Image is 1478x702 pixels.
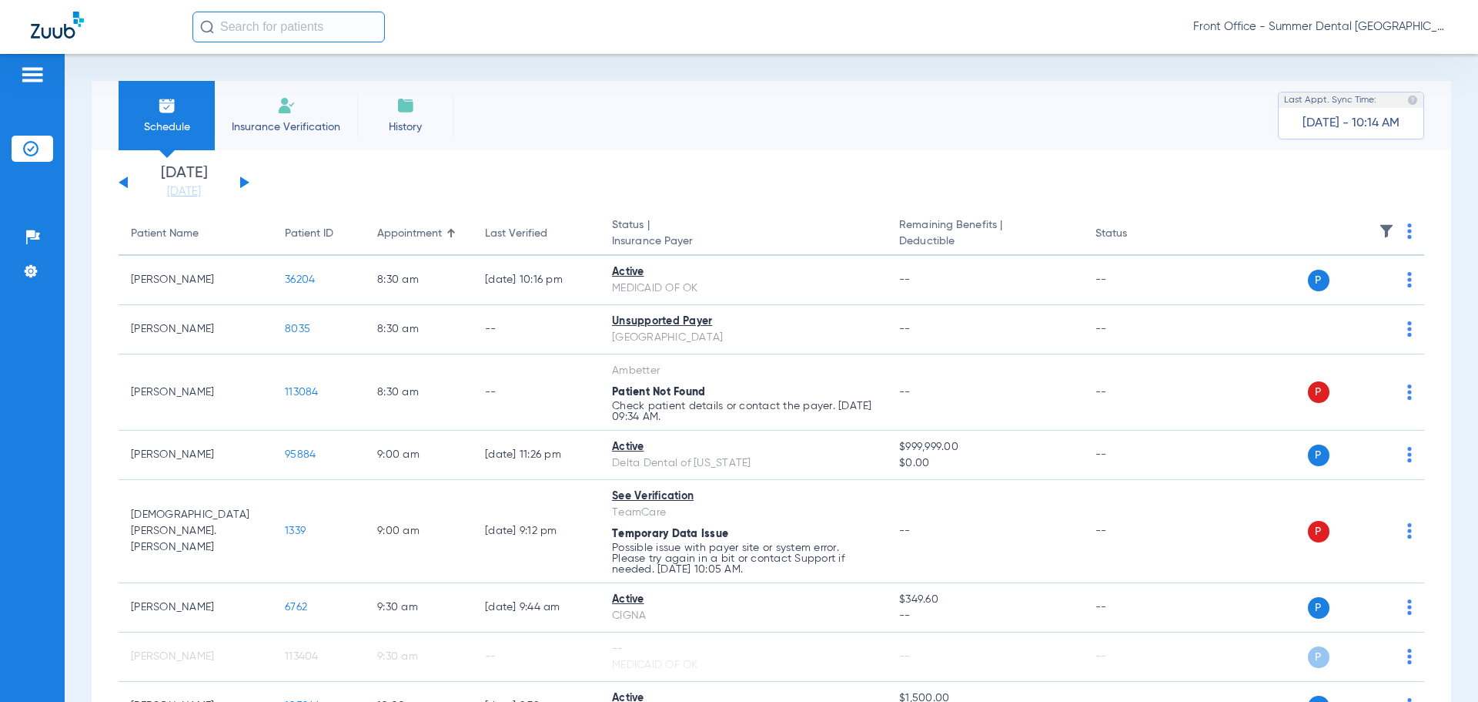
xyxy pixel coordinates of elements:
th: Status | [600,213,887,256]
td: -- [1083,354,1187,431]
th: Status [1083,213,1187,256]
td: 8:30 AM [365,305,473,354]
td: [DATE] 9:44 AM [473,583,600,633]
img: group-dot-blue.svg [1407,223,1412,239]
td: [PERSON_NAME] [119,633,273,682]
td: -- [1083,583,1187,633]
td: -- [473,633,600,682]
span: -- [899,651,911,662]
span: -- [899,324,911,334]
td: [PERSON_NAME] [119,583,273,633]
span: P [1308,270,1329,291]
div: Appointment [377,226,460,242]
div: TeamCare [612,505,874,521]
span: Temporary Data Issue [612,529,728,539]
span: -- [899,608,1070,624]
div: Last Verified [485,226,547,242]
div: Unsupported Payer [612,314,874,330]
span: [DATE] - 10:14 AM [1302,116,1399,131]
td: [PERSON_NAME] [119,431,273,480]
span: $349.60 [899,592,1070,608]
div: Ambetter [612,363,874,379]
td: [PERSON_NAME] [119,305,273,354]
div: -- [612,641,874,657]
span: 36204 [285,274,315,285]
span: 113404 [285,651,319,662]
img: Schedule [158,96,176,115]
span: Insurance Payer [612,233,874,250]
td: -- [1083,305,1187,354]
td: -- [1083,256,1187,305]
img: group-dot-blue.svg [1407,447,1412,462]
td: -- [473,354,600,431]
div: Patient Name [131,226,260,242]
td: 9:00 AM [365,480,473,583]
div: Patient ID [285,226,333,242]
span: P [1308,445,1329,466]
div: Active [612,264,874,280]
span: Schedule [130,119,203,135]
td: 9:30 AM [365,633,473,682]
img: filter.svg [1379,223,1394,239]
img: group-dot-blue.svg [1407,385,1412,400]
img: group-dot-blue.svg [1407,600,1412,615]
span: P [1308,521,1329,542]
span: Insurance Verification [226,119,346,135]
div: Active [612,439,874,455]
span: Last Appt. Sync Time: [1284,92,1376,108]
span: -- [899,387,911,398]
p: Possible issue with payer site or system error. Please try again in a bit or contact Support if n... [612,542,874,575]
div: Last Verified [485,226,587,242]
img: Manual Insurance Verification [277,96,296,115]
div: Active [612,592,874,608]
iframe: Chat Widget [1401,628,1478,702]
li: [DATE] [138,166,230,200]
img: group-dot-blue.svg [1407,523,1412,539]
img: hamburger-icon [20,65,45,84]
td: [DEMOGRAPHIC_DATA][PERSON_NAME].[PERSON_NAME] [119,480,273,583]
span: Deductible [899,233,1070,250]
img: group-dot-blue.svg [1407,272,1412,287]
img: History [396,96,415,115]
span: Front Office - Summer Dental [GEOGRAPHIC_DATA] | Lumio Dental [1193,19,1447,35]
span: $0.00 [899,455,1070,472]
th: Remaining Benefits | [887,213,1082,256]
td: 8:30 AM [365,256,473,305]
td: [DATE] 10:16 PM [473,256,600,305]
div: See Verification [612,489,874,505]
span: 8035 [285,324,310,334]
span: -- [899,274,911,285]
span: P [1308,647,1329,668]
a: [DATE] [138,184,230,200]
span: 6762 [285,602,307,613]
span: Patient Not Found [612,387,705,398]
td: [DATE] 11:26 PM [473,431,600,480]
td: 8:30 AM [365,354,473,431]
div: MEDICAID OF OK [612,280,874,297]
div: Appointment [377,226,442,242]
td: 9:00 AM [365,431,473,480]
span: 113084 [285,387,319,398]
span: -- [899,526,911,536]
img: Zuub Logo [31,12,84,39]
span: 95884 [285,449,316,460]
div: Delta Dental of [US_STATE] [612,455,874,472]
img: last sync help info [1407,95,1418,106]
div: Patient ID [285,226,353,242]
span: 1339 [285,526,306,536]
span: P [1308,381,1329,403]
span: P [1308,597,1329,619]
td: -- [1083,431,1187,480]
td: -- [473,305,600,354]
input: Search for patients [192,12,385,42]
div: Patient Name [131,226,199,242]
img: Search Icon [200,20,214,34]
td: 9:30 AM [365,583,473,633]
td: [PERSON_NAME] [119,256,273,305]
td: [PERSON_NAME] [119,354,273,431]
div: MEDICAID OF OK [612,657,874,673]
td: -- [1083,480,1187,583]
div: CIGNA [612,608,874,624]
div: [GEOGRAPHIC_DATA] [612,330,874,346]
